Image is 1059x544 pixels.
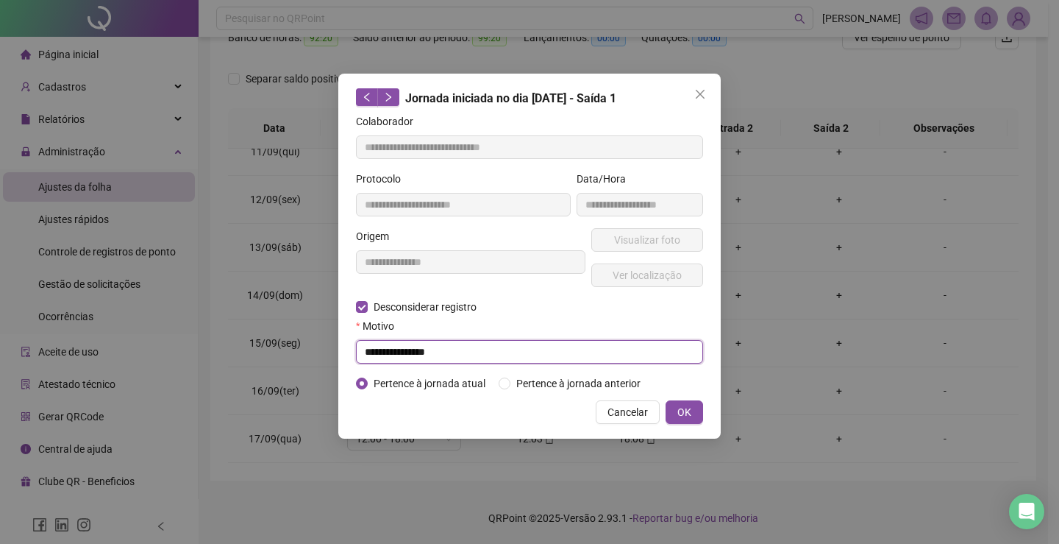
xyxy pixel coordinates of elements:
[356,88,378,106] button: left
[356,318,404,334] label: Motivo
[694,88,706,100] span: close
[1009,494,1044,529] div: Open Intercom Messenger
[356,171,410,187] label: Protocolo
[677,404,691,420] span: OK
[362,92,372,102] span: left
[510,375,646,392] span: Pertence à jornada anterior
[383,92,393,102] span: right
[596,400,660,424] button: Cancelar
[368,375,491,392] span: Pertence à jornada atual
[607,404,648,420] span: Cancelar
[591,264,703,287] button: Ver localização
[368,299,482,315] span: Desconsiderar registro
[591,228,703,252] button: Visualizar foto
[356,113,423,130] label: Colaborador
[356,88,703,107] div: Jornada iniciada no dia [DATE] - Saída 1
[688,82,712,106] button: Close
[377,88,399,106] button: right
[666,400,703,424] button: OK
[577,171,635,187] label: Data/Hora
[356,228,399,244] label: Origem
